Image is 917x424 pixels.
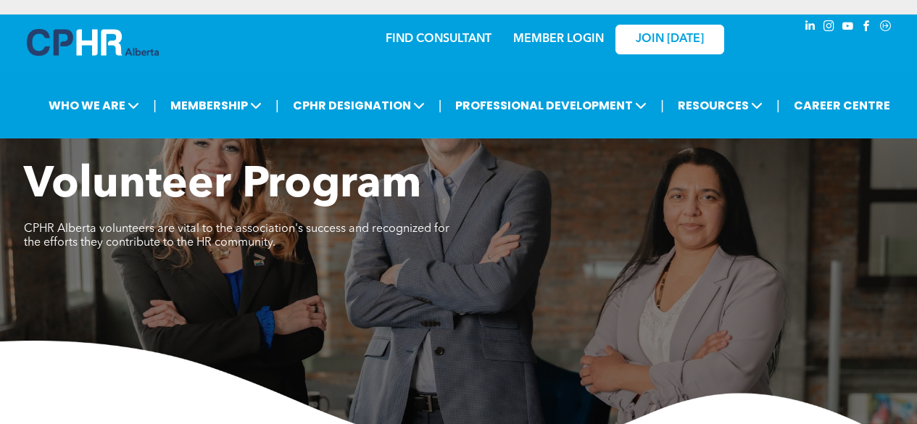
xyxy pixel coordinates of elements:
li: | [660,91,664,120]
a: MEMBER LOGIN [513,33,604,45]
a: FIND CONSULTANT [386,33,491,45]
li: | [439,91,442,120]
img: A blue and white logo for cp alberta [27,29,159,56]
span: JOIN [DATE] [636,33,704,46]
li: | [275,91,279,120]
span: Volunteer Program [24,164,421,207]
li: | [153,91,157,120]
a: Social network [878,18,894,38]
span: WHO WE ARE [44,92,144,119]
span: RESOURCES [673,92,767,119]
li: | [776,91,780,120]
a: JOIN [DATE] [615,25,724,54]
a: CAREER CENTRE [789,92,895,119]
span: PROFESSIONAL DEVELOPMENT [451,92,651,119]
span: CPHR DESIGNATION [289,92,429,119]
span: CPHR Alberta volunteers are vital to the association's success and recognized for the efforts the... [24,223,449,249]
span: MEMBERSHIP [166,92,266,119]
a: youtube [840,18,856,38]
a: instagram [821,18,837,38]
a: facebook [859,18,875,38]
a: linkedin [802,18,818,38]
